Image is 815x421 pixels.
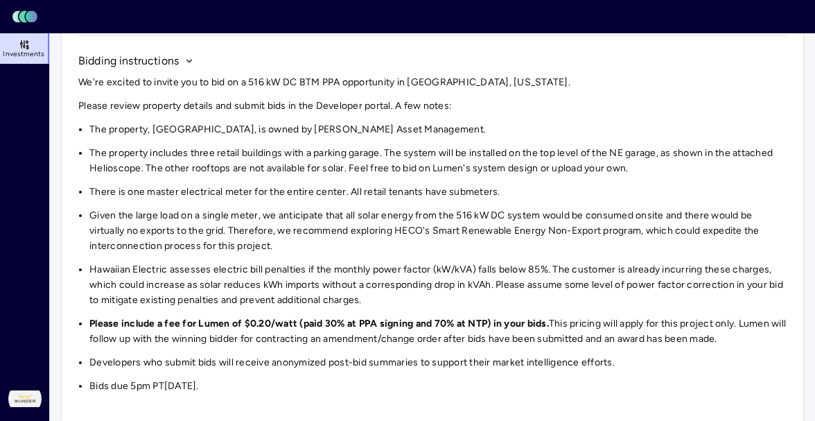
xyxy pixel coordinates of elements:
[78,98,787,114] p: Please review property details and submit bids in the Developer portal. A few notes:
[89,146,787,176] li: The property includes three retail buildings with a parking garage. The system will be installed ...
[78,75,787,90] p: We're excited to invite you to bid on a 516 kW DC BTM PPA opportunity in [GEOGRAPHIC_DATA], [US_S...
[89,184,787,200] li: There is one master electrical meter for the entire center. All retail tenants have submeters.
[8,382,42,415] img: Wunder
[78,53,194,69] button: Bidding instructions
[89,316,787,347] li: This pricing will apply for this project only. Lumen will follow up with the winning bidder for c...
[89,318,549,329] strong: Please include a fee for Lumen of $0.20/watt (paid 30% at PPA signing and 70% at NTP) in your bids.
[3,50,44,58] span: Investments
[78,53,179,69] span: Bidding instructions
[89,355,787,370] li: Developers who submit bids will receive anonymized post-bid summaries to support their market int...
[89,208,787,254] li: Given the large load on a single meter, we anticipate that all solar energy from the 516 kW DC sy...
[89,379,787,394] li: Bids due 5pm PT[DATE].
[89,262,787,308] li: Hawaiian Electric assesses electric bill penalties if the monthly power factor (kW/kVA) falls bel...
[89,122,787,137] li: The property, [GEOGRAPHIC_DATA], is owned by [PERSON_NAME] Asset Management.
